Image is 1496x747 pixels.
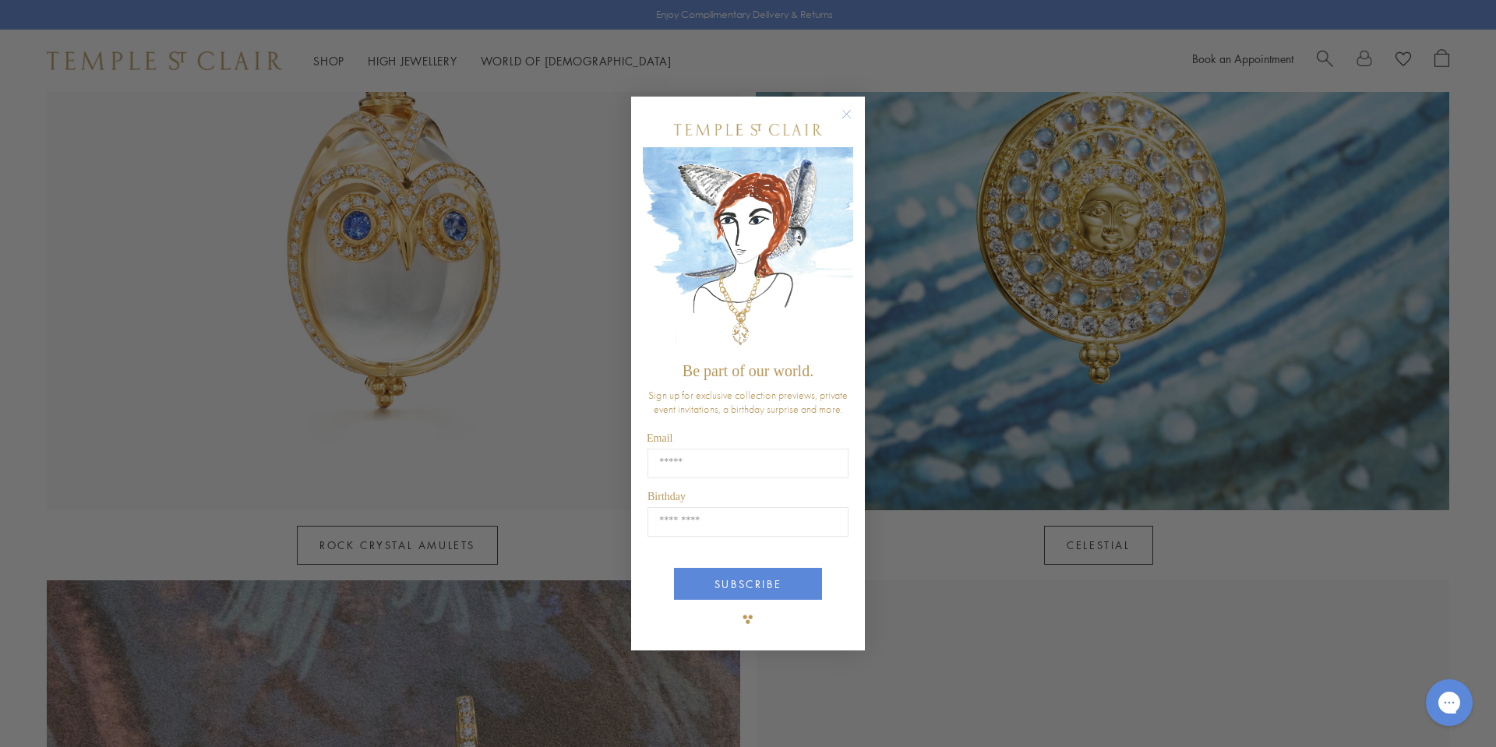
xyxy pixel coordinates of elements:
[647,432,672,444] span: Email
[845,112,864,132] button: Close dialog
[648,388,848,416] span: Sign up for exclusive collection previews, private event invitations, a birthday surprise and more.
[647,491,686,502] span: Birthday
[683,362,813,379] span: Be part of our world.
[1418,674,1480,731] iframe: Gorgias live chat messenger
[647,449,849,478] input: Email
[643,147,853,355] img: c4a9eb12-d91a-4d4a-8ee0-386386f4f338.jpeg
[732,604,764,635] img: TSC
[674,568,822,600] button: SUBSCRIBE
[674,124,822,136] img: Temple St. Clair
